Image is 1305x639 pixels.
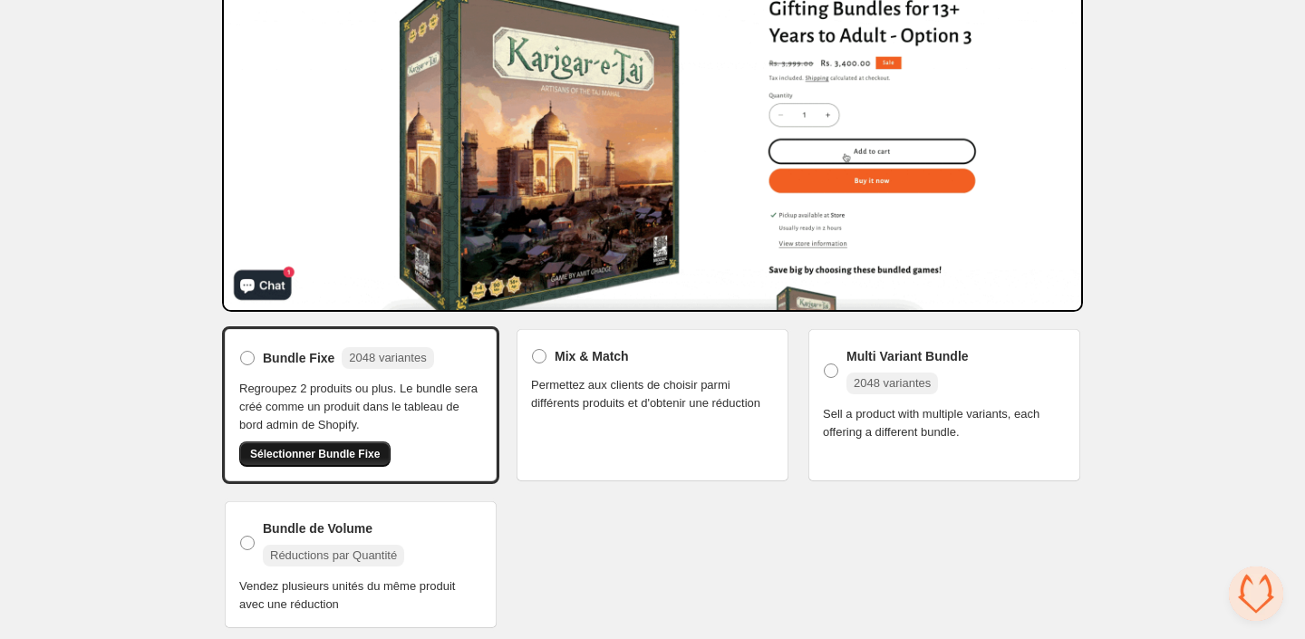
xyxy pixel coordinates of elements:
[531,376,774,412] span: Permettez aux clients de choisir parmi différents produits et d'obtenir une réduction
[239,380,482,434] span: Regroupez 2 produits ou plus. Le bundle sera créé comme un produit dans le tableau de bord admin ...
[1229,566,1283,621] div: Open chat
[270,548,397,562] span: Réductions par Quantité
[239,441,391,467] button: Sélectionner Bundle Fixe
[854,376,931,390] span: 2048 variantes
[823,405,1066,441] span: Sell a product with multiple variants, each offering a different bundle.
[846,347,969,365] span: Multi Variant Bundle
[349,351,426,364] span: 2048 variantes
[263,349,334,367] span: Bundle Fixe
[263,519,372,537] span: Bundle de Volume
[250,447,380,461] span: Sélectionner Bundle Fixe
[239,577,482,614] span: Vendez plusieurs unités du même produit avec une réduction
[555,347,629,365] span: Mix & Match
